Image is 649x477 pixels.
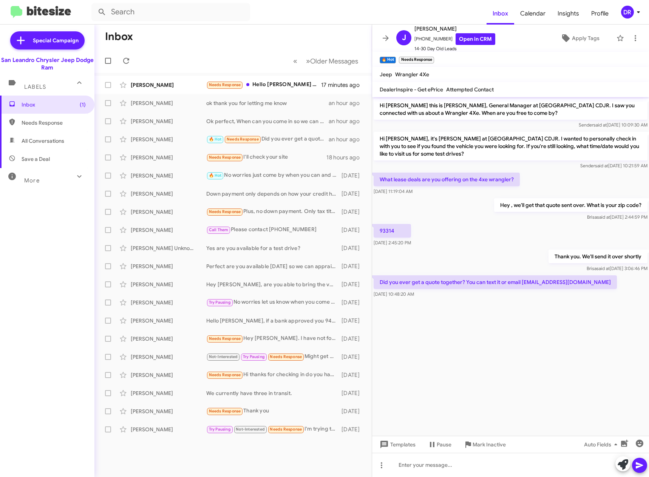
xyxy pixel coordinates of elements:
button: Apply Tags [547,31,613,45]
span: Needs Response [209,155,241,160]
div: [PERSON_NAME] [131,208,206,216]
span: [DATE] 2:45:20 PM [374,240,411,245]
span: Try Pausing [209,300,231,305]
span: [PHONE_NUMBER] [414,33,495,45]
div: [DATE] [340,335,366,343]
p: Did you ever get a quote together? You can text it or email [EMAIL_ADDRESS][DOMAIN_NAME] [374,275,617,289]
div: No worries let us know when you come back so we can setup an appointment to help you. [206,298,340,307]
h1: Inbox [105,31,133,43]
span: Templates [378,438,416,451]
span: Wrangler 4Xe [395,71,429,78]
div: Did you ever get a quote together? You can text it or email [EMAIL_ADDRESS][DOMAIN_NAME] [206,135,329,144]
div: [DATE] [340,190,366,198]
div: [PERSON_NAME] [131,408,206,415]
span: Jeep [380,71,392,78]
div: 18 hours ago [326,154,366,161]
span: Labels [24,83,46,90]
div: No worries just come by when you can and we will appraise the vehicle. [206,171,340,180]
span: Needs Response [270,354,302,359]
div: [DATE] [340,281,366,288]
div: DR [621,6,634,19]
span: Brisa [DATE] 3:06:46 PM [587,266,647,271]
span: Auto Fields [584,438,620,451]
div: [DATE] [340,226,366,234]
div: [DATE] [340,244,366,252]
div: Ok perfect, When can you come in so we can do a vehicle inspection? [206,117,329,125]
a: Special Campaign [10,31,85,49]
span: J [402,32,406,44]
div: [PERSON_NAME] [131,262,206,270]
div: [DATE] [340,389,366,397]
span: Try Pausing [209,427,231,432]
span: Save a Deal [22,155,50,163]
div: [PERSON_NAME] [131,317,206,324]
a: Profile [585,3,615,25]
div: [PERSON_NAME] [131,281,206,288]
div: [PERSON_NAME] Unknown [131,244,206,252]
span: Needs Response [227,137,259,142]
div: Hey [PERSON_NAME], are you able to bring the vehicle in for a quick appraisal? [206,281,340,288]
span: Not-Interested [236,427,265,432]
span: 🔥 Hot [209,173,222,178]
button: DR [615,6,641,19]
div: [PERSON_NAME] [131,335,206,343]
span: Apply Tags [572,31,600,45]
div: [PERSON_NAME] [131,353,206,361]
div: I'll check your site [206,153,326,162]
div: Hey [PERSON_NAME]. I have not found the car yet. I think the ones we were looking at were priced ... [206,334,340,343]
button: Next [301,53,363,69]
span: Needs Response [209,409,241,414]
div: [DATE] [340,426,366,433]
div: [PERSON_NAME] [131,99,206,107]
span: Not-Interested [209,354,238,359]
button: Templates [372,438,422,451]
div: Might get back to the project in the future but not clear when [206,352,340,361]
a: Calendar [514,3,552,25]
span: Special Campaign [33,37,79,44]
span: said at [593,122,607,128]
nav: Page navigation example [289,53,363,69]
span: » [306,56,310,66]
div: [PERSON_NAME] [131,117,206,125]
div: [PERSON_NAME] [131,190,206,198]
span: Needs Response [209,82,241,87]
p: Hey , we'll get that quote sent over. What is your zip code? [494,198,647,212]
span: 14-30 Day Old Leads [414,45,495,52]
span: Sender [DATE] 10:09:30 AM [579,122,647,128]
div: [PERSON_NAME] [131,136,206,143]
div: Hello [PERSON_NAME], if a bank approved you 94k then that means you have no issues borrowing more... [206,317,340,324]
p: Hi [PERSON_NAME] this is [PERSON_NAME], General Manager at [GEOGRAPHIC_DATA] CDJR. I saw you conn... [374,99,647,120]
div: [DATE] [340,172,366,179]
div: [PERSON_NAME] [131,426,206,433]
div: an hour ago [329,136,366,143]
div: [PERSON_NAME] [131,389,206,397]
div: [DATE] [340,317,366,324]
div: [DATE] [340,353,366,361]
span: Sender [DATE] 10:21:59 AM [580,163,647,168]
div: [DATE] [340,371,366,379]
span: Mark Inactive [473,438,506,451]
div: Perfect are you available [DATE] so we can appraise your vehicle in person? [206,262,340,270]
span: All Conversations [22,137,64,145]
a: Insights [552,3,585,25]
div: [PERSON_NAME] [131,299,206,306]
span: 🔥 Hot [209,137,222,142]
span: said at [597,214,610,220]
span: [DATE] 11:19:04 AM [374,188,413,194]
div: [PERSON_NAME] [131,172,206,179]
div: I'm trying to find the charger with the most options and it seems like [US_STATE] gets them first... [206,425,340,434]
small: 🔥 Hot [380,57,396,63]
div: [PERSON_NAME] [131,154,206,161]
span: Needs Response [209,209,241,214]
span: Needs Response [270,427,302,432]
span: (1) [80,101,86,108]
div: ok thank you for letting me know [206,99,329,107]
button: Mark Inactive [457,438,512,451]
span: DealerInspire - Get ePrice [380,86,443,93]
span: Inbox [487,3,514,25]
span: Attempted Contact [446,86,494,93]
div: Hello [PERSON_NAME] would like to refinance the charger but at the same time change the name loan... [206,80,321,89]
